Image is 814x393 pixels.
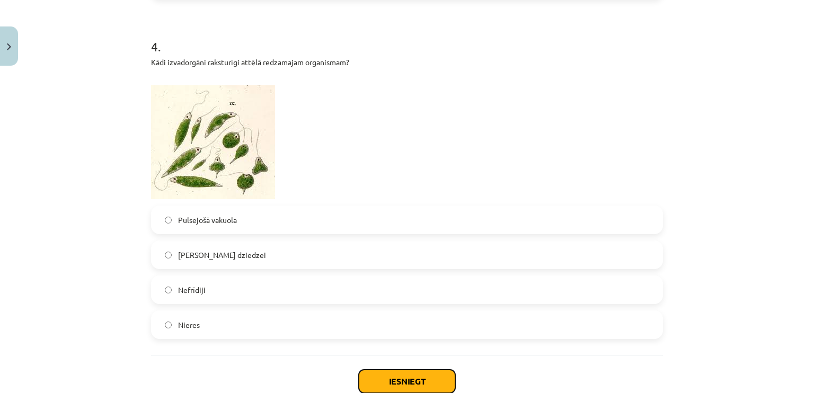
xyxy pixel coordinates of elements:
[151,57,663,68] p: Kādi izvadorgāni raksturīgi attēlā redzamajam organismam?
[165,321,172,328] input: Nieres
[178,319,200,331] span: Nieres
[165,252,172,258] input: [PERSON_NAME] dziedzei
[178,215,237,226] span: Pulsejošā vakuola
[165,287,172,293] input: Nefrīdiji
[359,370,455,393] button: Iesniegt
[165,217,172,224] input: Pulsejošā vakuola
[7,43,11,50] img: icon-close-lesson-0947bae3869378f0d4975bcd49f059093ad1ed9edebbc8119c70593378902aed.svg
[178,249,266,261] span: [PERSON_NAME] dziedzei
[178,284,206,296] span: Nefrīdiji
[151,21,663,53] h1: 4 .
